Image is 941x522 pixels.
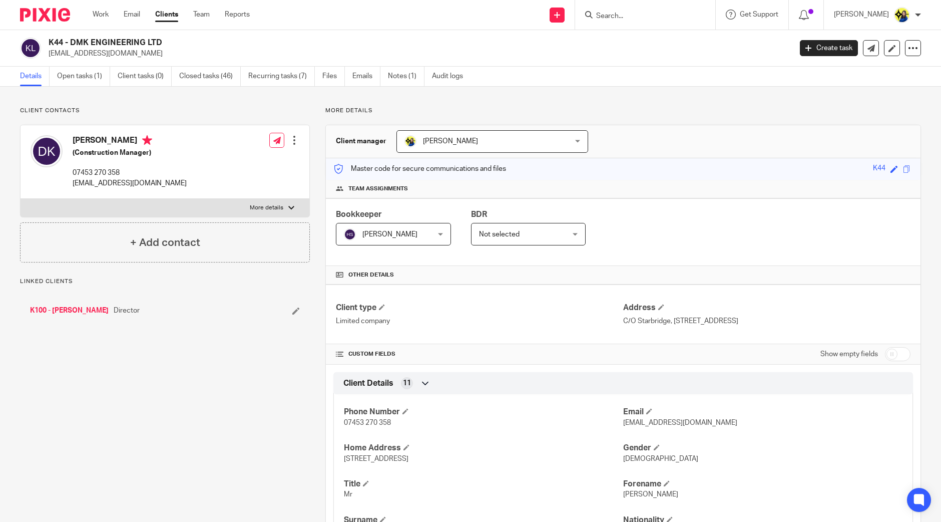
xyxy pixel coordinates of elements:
[155,10,178,20] a: Clients
[873,163,885,175] div: K44
[623,443,902,453] h4: Gender
[20,8,70,22] img: Pixie
[20,38,41,59] img: svg%3E
[225,10,250,20] a: Reports
[423,138,478,145] span: [PERSON_NAME]
[114,306,140,316] span: Director
[623,455,698,462] span: [DEMOGRAPHIC_DATA]
[250,204,283,212] p: More details
[403,378,411,388] span: 11
[73,178,187,188] p: [EMAIL_ADDRESS][DOMAIN_NAME]
[623,303,910,313] h4: Address
[30,306,109,316] a: K100 - [PERSON_NAME]
[322,67,345,86] a: Files
[344,455,408,462] span: [STREET_ADDRESS]
[623,316,910,326] p: C/O Starbridge, [STREET_ADDRESS]
[344,479,623,489] h4: Title
[344,407,623,417] h4: Phone Number
[336,136,386,146] h3: Client manager
[623,407,902,417] h4: Email
[142,135,152,145] i: Primary
[388,67,424,86] a: Notes (1)
[179,67,241,86] a: Closed tasks (46)
[336,316,623,326] p: Limited company
[31,135,63,167] img: svg%3E
[336,303,623,313] h4: Client type
[344,228,356,240] img: svg%3E
[740,11,778,18] span: Get Support
[344,419,391,426] span: 07453 270 358
[595,12,685,21] input: Search
[623,479,902,489] h4: Forename
[348,185,408,193] span: Team assignments
[73,168,187,178] p: 07453 270 358
[344,491,352,498] span: Mr
[344,443,623,453] h4: Home Address
[333,164,506,174] p: Master code for secure communications and files
[57,67,110,86] a: Open tasks (1)
[193,10,210,20] a: Team
[834,10,889,20] p: [PERSON_NAME]
[73,148,187,158] h5: (Construction Manager)
[343,378,393,389] span: Client Details
[623,419,737,426] span: [EMAIL_ADDRESS][DOMAIN_NAME]
[93,10,109,20] a: Work
[623,491,678,498] span: [PERSON_NAME]
[325,107,921,115] p: More details
[248,67,315,86] a: Recurring tasks (7)
[49,49,785,59] p: [EMAIL_ADDRESS][DOMAIN_NAME]
[73,135,187,148] h4: [PERSON_NAME]
[20,67,50,86] a: Details
[479,231,520,238] span: Not selected
[352,67,380,86] a: Emails
[348,271,394,279] span: Other details
[336,350,623,358] h4: CUSTOM FIELDS
[336,210,382,218] span: Bookkeeper
[800,40,858,56] a: Create task
[20,278,310,286] p: Linked clients
[432,67,470,86] a: Audit logs
[49,38,638,48] h2: K44 - DMK ENGINEERING LTD
[118,67,172,86] a: Client tasks (0)
[124,10,140,20] a: Email
[20,107,310,115] p: Client contacts
[894,7,910,23] img: Bobo-Starbridge%201.jpg
[404,135,416,147] img: Bobo-Starbridge%201.jpg
[130,235,200,250] h4: + Add contact
[471,210,487,218] span: BDR
[820,349,878,359] label: Show empty fields
[362,231,417,238] span: [PERSON_NAME]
